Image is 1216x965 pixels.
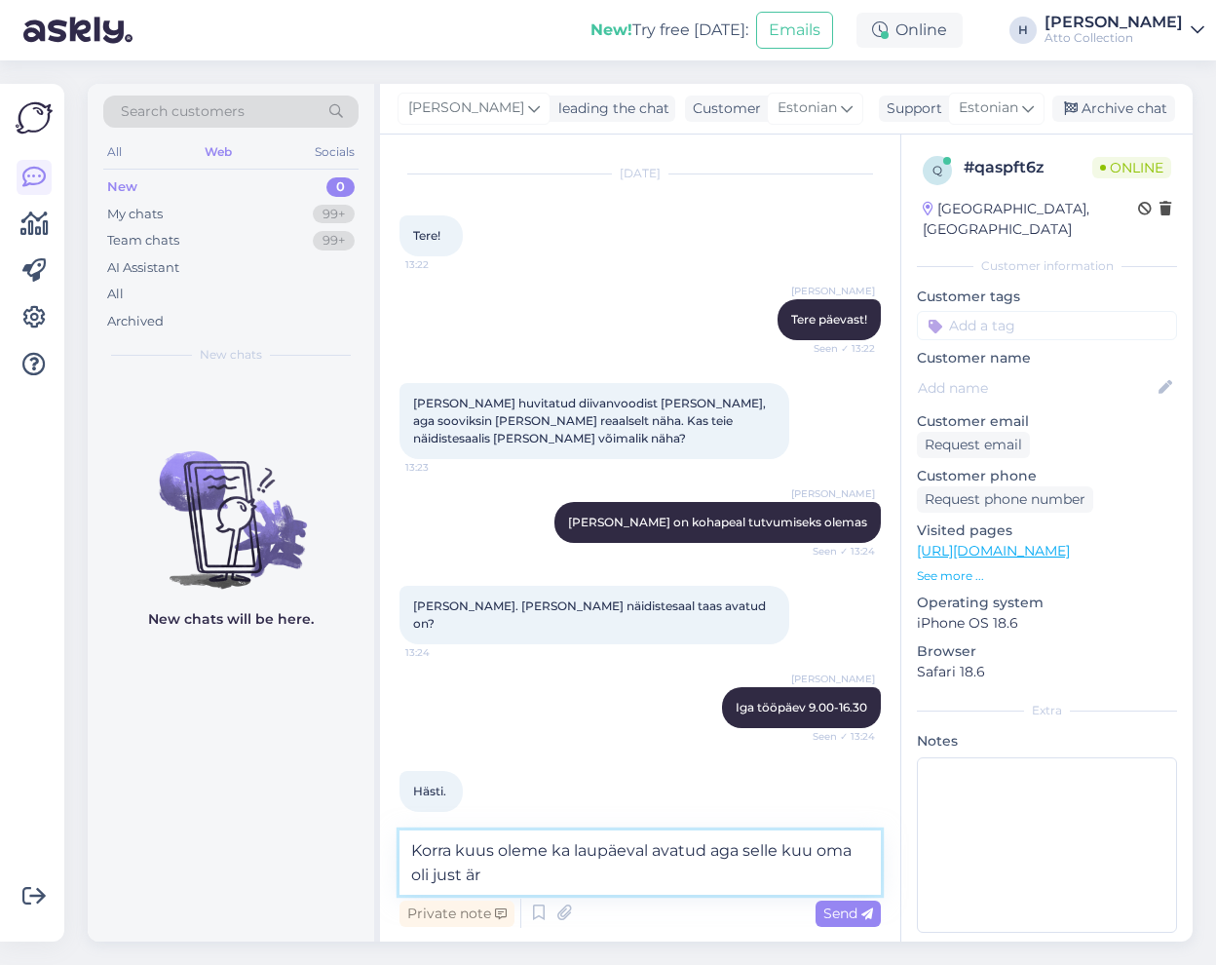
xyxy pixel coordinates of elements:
[791,486,875,501] span: [PERSON_NAME]
[778,97,837,119] span: Estonian
[413,598,769,631] span: [PERSON_NAME]. [PERSON_NAME] näidistesaal taas avatud on?
[917,702,1177,719] div: Extra
[918,377,1155,399] input: Add name
[313,231,355,251] div: 99+
[932,163,942,177] span: q
[917,348,1177,368] p: Customer name
[917,542,1070,560] a: [URL][DOMAIN_NAME]
[685,98,761,119] div: Customer
[917,593,1177,613] p: Operating system
[16,99,53,136] img: Askly Logo
[917,432,1030,458] div: Request email
[408,97,524,119] span: [PERSON_NAME]
[917,731,1177,752] p: Notes
[88,416,374,592] img: No chats
[917,466,1177,486] p: Customer phone
[103,139,126,165] div: All
[590,19,748,42] div: Try free [DATE]:
[413,396,769,445] span: [PERSON_NAME] huvitatud diivanvoodist [PERSON_NAME], aga sooviksin [PERSON_NAME] reaalselt näha. ...
[756,12,833,49] button: Emails
[802,729,875,744] span: Seen ✓ 13:24
[405,460,478,475] span: 13:23
[923,199,1138,240] div: [GEOGRAPHIC_DATA], [GEOGRAPHIC_DATA]
[148,609,314,630] p: New chats will be here.
[917,411,1177,432] p: Customer email
[917,613,1177,634] p: iPhone OS 18.6
[791,284,875,298] span: [PERSON_NAME]
[399,165,881,182] div: [DATE]
[107,231,179,251] div: Team chats
[917,287,1177,307] p: Customer tags
[121,101,245,122] span: Search customers
[964,156,1092,179] div: # qaspft6z
[959,97,1018,119] span: Estonian
[399,830,881,895] textarea: Korra kuus oleme ka laupäeval avatud aga selle kuu oma oli just är
[917,662,1177,682] p: Safari 18.6
[405,645,478,660] span: 13:24
[405,257,478,272] span: 13:22
[1052,96,1175,122] div: Archive chat
[879,98,942,119] div: Support
[326,177,355,197] div: 0
[1045,30,1183,46] div: Atto Collection
[551,98,669,119] div: leading the chat
[313,205,355,224] div: 99+
[413,228,440,243] span: Tere!
[568,515,867,529] span: [PERSON_NAME] on kohapeal tutvumiseks olemas
[917,641,1177,662] p: Browser
[917,311,1177,340] input: Add a tag
[791,672,875,686] span: [PERSON_NAME]
[791,312,867,327] span: Tere päevast!
[1045,15,1204,46] a: [PERSON_NAME]Atto Collection
[399,901,514,927] div: Private note
[590,20,632,39] b: New!
[802,341,875,356] span: Seen ✓ 13:22
[413,784,446,798] span: Hästi.
[200,346,262,364] span: New chats
[917,257,1177,275] div: Customer information
[1009,17,1037,44] div: H
[107,285,124,304] div: All
[107,177,137,197] div: New
[917,486,1093,513] div: Request phone number
[917,567,1177,585] p: See more ...
[201,139,236,165] div: Web
[917,521,1177,541] p: Visited pages
[1045,15,1183,30] div: [PERSON_NAME]
[107,258,179,278] div: AI Assistant
[107,312,164,331] div: Archived
[856,13,963,48] div: Online
[736,700,867,714] span: Iga tööpäev 9.00-16.30
[1092,157,1171,178] span: Online
[802,544,875,559] span: Seen ✓ 13:24
[823,905,873,922] span: Send
[311,139,359,165] div: Socials
[107,205,163,224] div: My chats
